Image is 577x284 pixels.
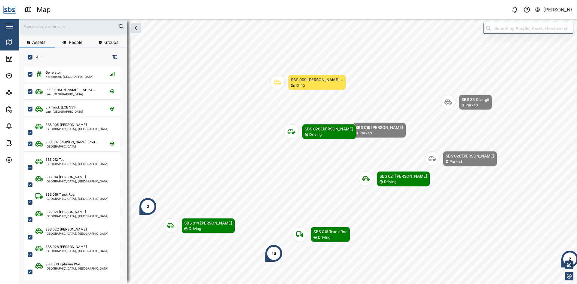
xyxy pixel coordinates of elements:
[462,96,489,102] div: SBS 35 Kilangit
[291,77,343,83] div: SBS 009 [PERSON_NAME]...
[147,203,149,210] div: 2
[16,106,36,113] div: Reports
[16,89,30,96] div: Sites
[265,244,283,262] div: Map marker
[139,197,157,215] div: Map marker
[305,126,353,132] div: SBS 028 [PERSON_NAME]
[450,159,462,165] div: Parked
[16,39,29,45] div: Map
[16,72,34,79] div: Assets
[45,70,61,75] div: Generator
[45,145,99,148] div: [GEOGRAPHIC_DATA]
[296,83,305,88] div: Idling
[45,157,65,162] div: SBS 012 Tau
[45,197,108,200] div: [GEOGRAPHIC_DATA], [GEOGRAPHIC_DATA]
[272,250,276,257] div: 16
[45,105,76,110] div: L-7 Truck (LCE 551)
[384,179,396,185] div: Driving
[425,151,497,166] div: Map marker
[104,40,118,44] span: Groups
[45,209,86,215] div: SBS 021 [PERSON_NAME]
[318,235,330,240] div: Driving
[441,95,492,110] div: Map marker
[32,55,43,60] label: ALL
[16,140,32,146] div: Tasks
[45,244,87,249] div: SBS 028 [PERSON_NAME]
[23,22,124,31] input: Search assets or drivers
[45,232,108,235] div: [GEOGRAPHIC_DATA], [GEOGRAPHIC_DATA]
[45,93,95,96] div: Lae, [GEOGRAPHIC_DATA]
[45,180,108,183] div: [GEOGRAPHIC_DATA], [GEOGRAPHIC_DATA]
[483,23,573,34] input: Search by People, Asset, Geozone or Place
[359,171,430,187] div: Map marker
[16,123,34,130] div: Alarms
[45,215,108,218] div: [GEOGRAPHIC_DATA], [GEOGRAPHIC_DATA]
[270,75,346,90] div: Map marker
[543,6,572,14] div: [PERSON_NAME]
[32,40,45,44] span: Assets
[45,175,86,180] div: SBS 014 [PERSON_NAME]
[45,227,87,232] div: SBS 022 [PERSON_NAME]
[24,64,127,279] div: grid
[19,19,577,284] canvas: Map
[45,192,75,197] div: SBS 016 Truck Roa
[45,140,99,145] div: SBS 007 [PERSON_NAME] (Port ...
[45,262,83,267] div: SBS 030 Ephraim (We...
[466,102,478,108] div: Parked
[446,153,494,159] div: SBS 026 [PERSON_NAME]
[69,40,82,44] span: People
[184,220,232,226] div: SBS 014 [PERSON_NAME]
[45,110,83,113] div: Lae, [GEOGRAPHIC_DATA]
[16,56,43,62] div: Dashboard
[569,256,571,262] div: 2
[163,218,235,234] div: Map marker
[45,122,87,127] div: SBS 005 [PERSON_NAME]
[335,123,406,138] div: Map marker
[293,227,350,242] div: Map marker
[284,124,356,139] div: Map marker
[45,267,108,270] div: [GEOGRAPHIC_DATA], [GEOGRAPHIC_DATA]
[45,162,108,165] div: [GEOGRAPHIC_DATA], [GEOGRAPHIC_DATA]
[313,229,347,235] div: SBS 016 Truck Roa
[37,5,51,15] div: Map
[45,87,95,93] div: L-5 [PERSON_NAME] - IAE 24...
[45,249,108,252] div: [GEOGRAPHIC_DATA], [GEOGRAPHIC_DATA]
[45,75,93,78] div: Korobosea, [GEOGRAPHIC_DATA]
[189,226,201,232] div: Driving
[535,5,572,14] button: [PERSON_NAME]
[359,130,372,136] div: Parked
[3,3,16,16] img: Main Logo
[45,127,108,130] div: [GEOGRAPHIC_DATA], [GEOGRAPHIC_DATA]
[309,132,322,138] div: Driving
[356,124,403,130] div: SBS 019 [PERSON_NAME]
[380,173,427,179] div: SBS 021 [PERSON_NAME]
[16,157,37,163] div: Settings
